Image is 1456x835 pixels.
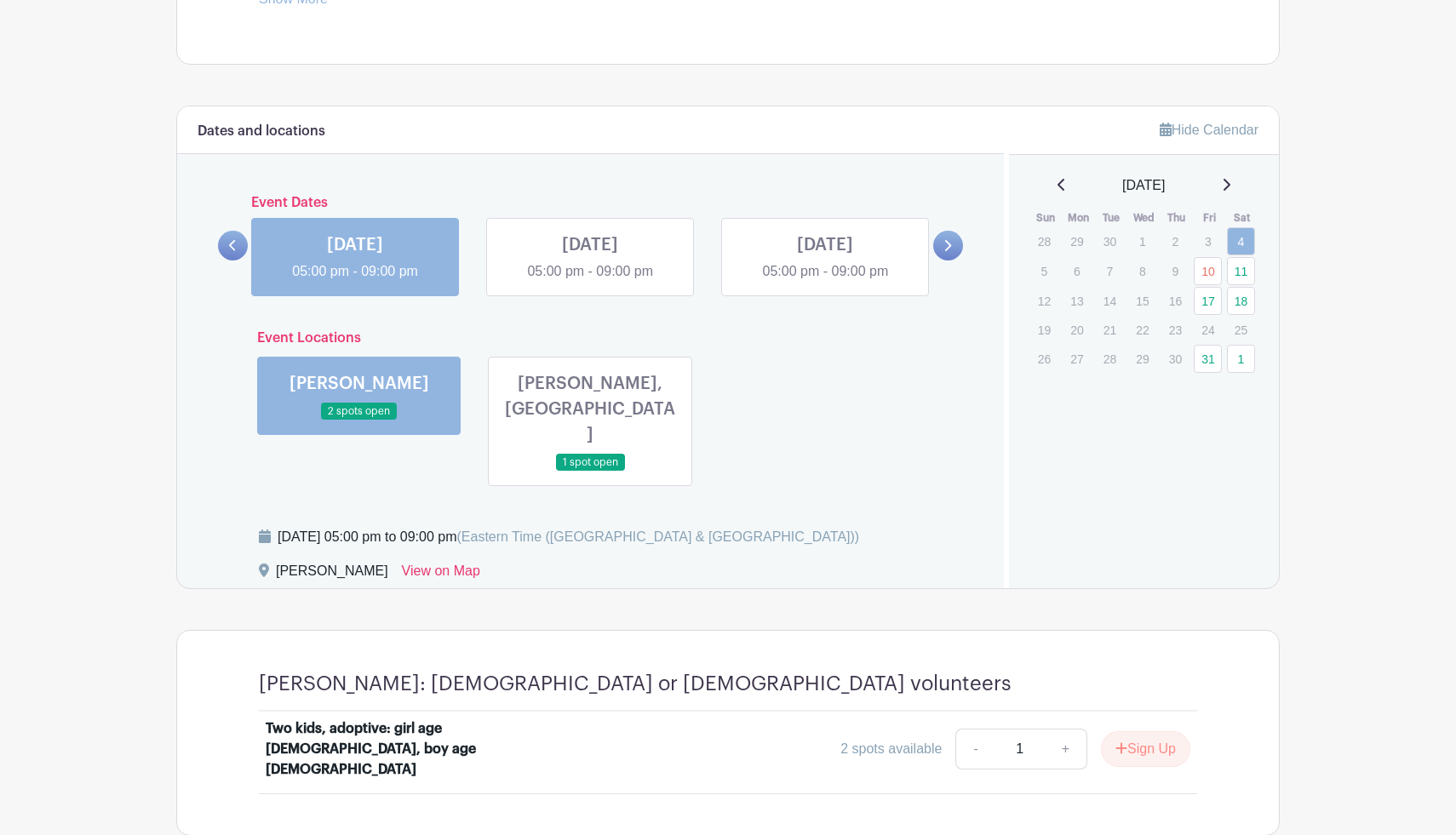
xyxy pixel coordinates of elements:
[244,330,937,346] h6: Event Locations
[1194,257,1222,285] a: 10
[1194,317,1222,343] p: 24
[402,561,480,588] a: View on Map
[1227,345,1255,373] a: 1
[1161,228,1189,255] p: 2
[1045,729,1087,769] a: +
[1101,731,1190,767] button: Sign Up
[1194,287,1222,315] a: 17
[1227,257,1255,285] a: 11
[1122,175,1165,196] span: [DATE]
[248,195,933,211] h6: Event Dates
[1029,209,1063,226] th: Sun
[1128,346,1156,372] p: 29
[278,527,859,547] div: [DATE] 05:00 pm to 09:00 pm
[1128,317,1156,343] p: 22
[1161,288,1189,314] p: 16
[1095,209,1128,226] th: Tue
[1161,258,1189,284] p: 9
[1030,228,1058,255] p: 28
[1063,228,1091,255] p: 29
[1030,258,1058,284] p: 5
[1128,288,1156,314] p: 15
[1193,209,1226,226] th: Fri
[266,718,477,780] div: Two kids, adoptive: girl age [DEMOGRAPHIC_DATA], boy age [DEMOGRAPHIC_DATA]
[1096,346,1124,372] p: 28
[1096,228,1124,255] p: 30
[1096,258,1124,284] p: 7
[1227,287,1255,315] a: 18
[1063,317,1091,343] p: 20
[1194,228,1222,255] p: 3
[259,672,1012,696] h4: [PERSON_NAME]: [DEMOGRAPHIC_DATA] or [DEMOGRAPHIC_DATA] volunteers
[1096,288,1124,314] p: 14
[1030,317,1058,343] p: 19
[276,561,388,588] div: [PERSON_NAME]
[1161,209,1194,226] th: Thu
[955,729,995,769] a: -
[198,123,325,140] h6: Dates and locations
[1194,345,1222,373] a: 31
[1160,123,1258,137] a: Hide Calendar
[1096,317,1124,343] p: 21
[1030,288,1058,314] p: 12
[1161,346,1189,372] p: 30
[1063,346,1091,372] p: 27
[1227,227,1255,255] a: 4
[840,739,942,759] div: 2 spots available
[1063,258,1091,284] p: 6
[1127,209,1161,226] th: Wed
[1062,209,1095,226] th: Mon
[1226,209,1259,226] th: Sat
[1161,317,1189,343] p: 23
[1128,258,1156,284] p: 8
[1128,228,1156,255] p: 1
[1030,346,1058,372] p: 26
[456,529,859,544] span: (Eastern Time ([GEOGRAPHIC_DATA] & [GEOGRAPHIC_DATA]))
[1227,317,1255,343] p: 25
[1063,288,1091,314] p: 13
